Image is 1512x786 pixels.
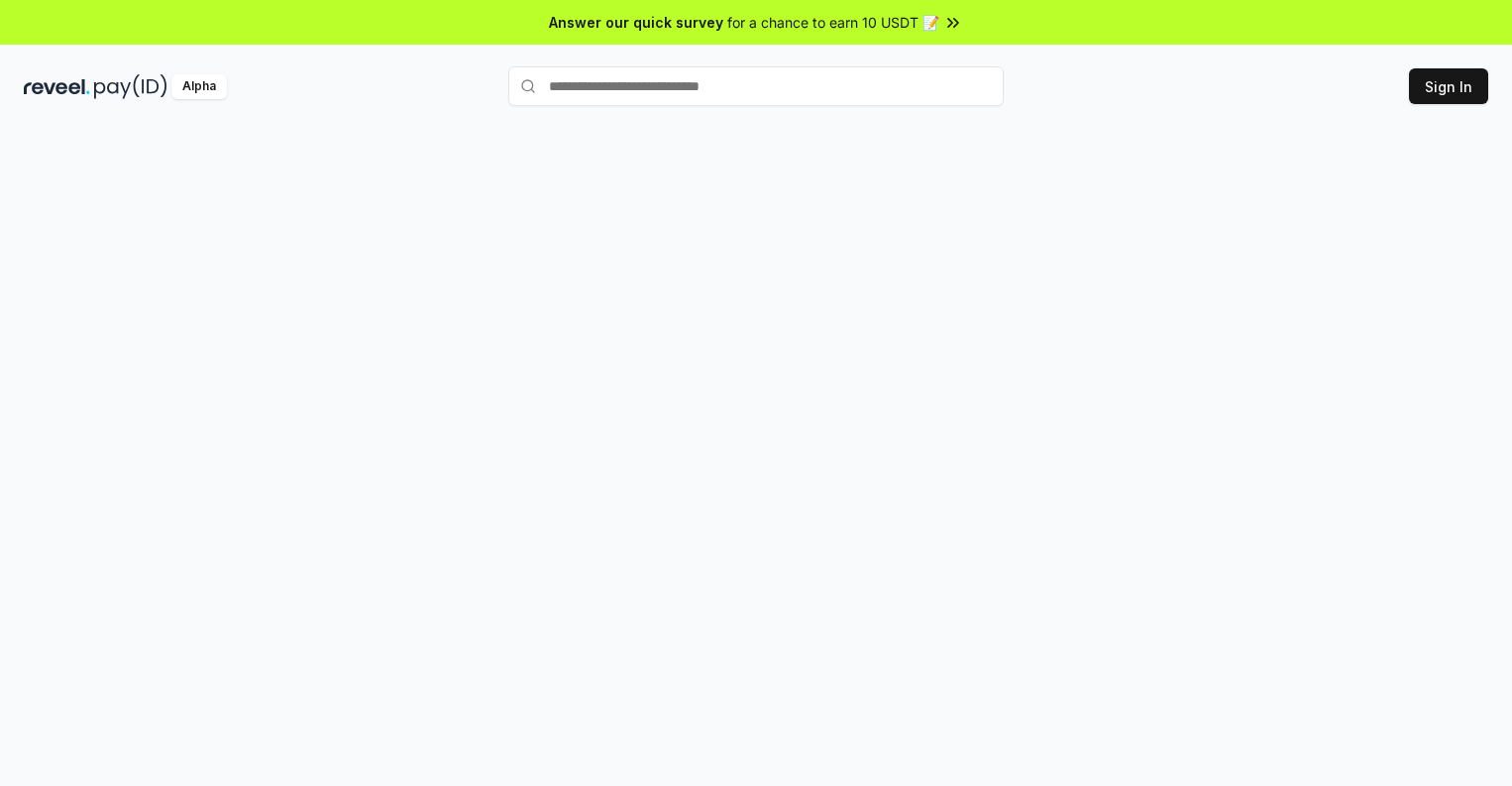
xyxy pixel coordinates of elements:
[24,74,90,99] img: reveel_dark
[549,12,723,33] span: Answer our quick survey
[1409,68,1488,104] button: Sign In
[727,12,939,33] span: for a chance to earn 10 USDT 📝
[171,74,227,99] div: Alpha
[94,74,167,99] img: pay_id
